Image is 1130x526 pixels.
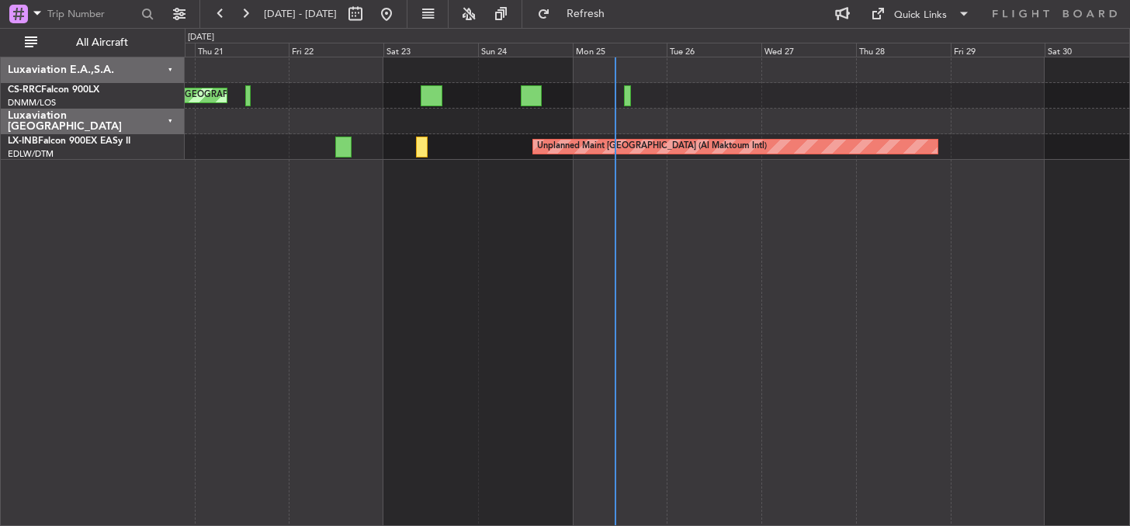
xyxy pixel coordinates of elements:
input: Trip Number [47,2,137,26]
span: LX-INB [8,137,38,146]
span: Refresh [553,9,619,19]
div: Thu 21 [195,43,289,57]
button: All Aircraft [17,30,168,55]
div: Quick Links [894,8,947,23]
a: LX-INBFalcon 900EX EASy II [8,137,130,146]
span: All Aircraft [40,37,164,48]
div: Tue 26 [667,43,761,57]
a: CS-RRCFalcon 900LX [8,85,99,95]
button: Quick Links [863,2,978,26]
div: Mon 25 [573,43,667,57]
div: Sun 24 [478,43,573,57]
div: Thu 28 [856,43,951,57]
a: DNMM/LOS [8,97,56,109]
span: [DATE] - [DATE] [264,7,337,21]
div: Wed 27 [761,43,856,57]
div: Sat 23 [383,43,478,57]
div: Fri 29 [951,43,1045,57]
div: [DATE] [188,31,214,44]
div: Unplanned Maint [GEOGRAPHIC_DATA] (Al Maktoum Intl) [537,135,767,158]
div: Fri 22 [289,43,383,57]
a: EDLW/DTM [8,148,54,160]
span: CS-RRC [8,85,41,95]
button: Refresh [530,2,623,26]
